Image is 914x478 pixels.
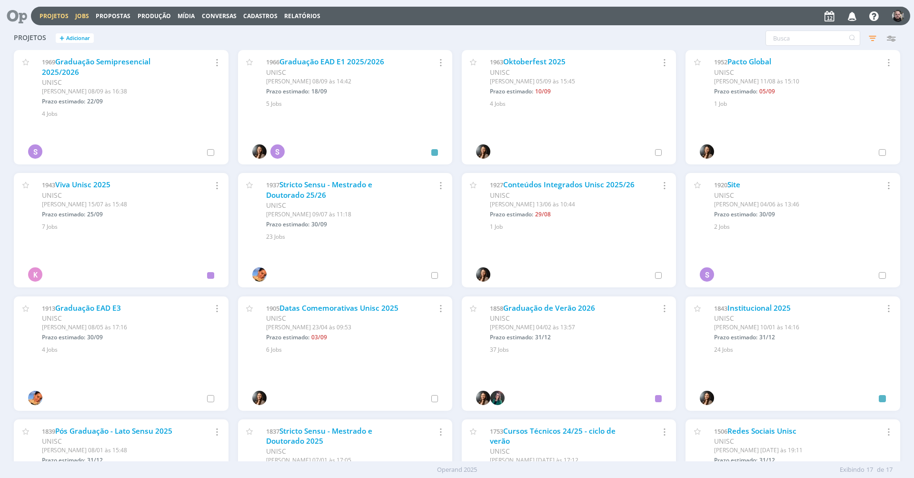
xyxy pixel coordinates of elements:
img: L [28,391,42,405]
span: UNISC [714,314,734,323]
div: [PERSON_NAME] 08/09 às 16:38 [42,87,188,96]
span: Prazo estimado: [714,210,757,218]
a: Relatórios [284,12,320,20]
a: Institucional 2025 [727,303,791,313]
span: 18/09 [311,87,327,95]
button: Mídia [175,12,198,20]
span: 03/09 [311,333,327,341]
span: Prazo estimado: [490,333,533,341]
span: UNISC [42,437,62,446]
span: 1969 [42,58,55,66]
span: UNISC [490,447,510,456]
a: Pacto Global [727,57,771,67]
span: Exibindo [840,465,864,475]
button: Conversas [199,12,239,20]
span: UNISC [490,68,510,77]
a: Graduação EAD E1 2025/2026 [279,57,384,67]
span: UNISC [266,68,286,77]
span: 31/12 [759,456,775,464]
span: 1927 [490,181,503,189]
span: Adicionar [66,35,90,41]
div: 23 Jobs [266,233,441,241]
span: 29/08 [535,210,551,218]
a: Oktoberfest 2025 [503,57,566,67]
div: [PERSON_NAME] [DATE] às 19:11 [714,446,860,455]
div: [PERSON_NAME] 15/07 às 15:48 [42,200,188,209]
span: UNISC [266,447,286,456]
span: Prazo estimado: [714,456,757,464]
div: 6 Jobs [266,346,441,354]
input: Busca [765,31,860,46]
div: S [28,144,42,159]
span: Prazo estimado: [490,210,533,218]
span: de [877,465,884,475]
span: 25/09 [87,210,103,218]
div: 5 Jobs [266,100,441,108]
div: 7 Jobs [42,223,217,231]
span: UNISC [42,191,62,200]
div: 4 Jobs [490,100,665,108]
div: 24 Jobs [714,346,889,354]
button: Produção [135,12,174,20]
span: 1905 [266,304,279,313]
span: Prazo estimado: [714,333,757,341]
div: [PERSON_NAME] [DATE] às 17:12 [490,456,636,465]
span: 31/12 [87,456,103,464]
span: UNISC [714,191,734,200]
button: G [892,8,904,24]
img: B [700,391,714,405]
img: G [892,10,904,22]
div: [PERSON_NAME] 13/06 às 10:44 [490,200,636,209]
img: B [700,144,714,159]
span: Prazo estimado: [490,87,533,95]
a: Projetos [40,12,69,20]
span: UNISC [714,68,734,77]
a: Site [727,180,740,190]
span: 31/12 [535,333,551,341]
span: Prazo estimado: [42,333,85,341]
a: Stricto Sensu - Mestrado e Doutorado 2025 [266,426,372,447]
a: Graduação de Verão 2026 [503,303,595,313]
span: Projetos [14,34,46,42]
span: Prazo estimado: [266,87,309,95]
span: Prazo estimado: [266,333,309,341]
button: +Adicionar [56,33,94,43]
span: 1837 [266,427,279,436]
span: UNISC [42,314,62,323]
img: B [476,267,490,282]
span: Prazo estimado: [42,97,85,105]
div: [PERSON_NAME] 04/02 às 13:57 [490,323,636,332]
span: Cadastros [243,12,278,20]
span: 1937 [266,181,279,189]
img: R [490,391,505,405]
a: Datas Comemorativas Unisc 2025 [279,303,398,313]
span: 05/09 [759,87,775,95]
span: 30/09 [311,220,327,228]
span: 1839 [42,427,55,436]
span: 1952 [714,58,727,66]
span: 30/09 [759,210,775,218]
img: B [476,144,490,159]
div: [PERSON_NAME] 09/07 às 11:18 [266,210,412,219]
div: [PERSON_NAME] 10/01 às 14:16 [714,323,860,332]
span: Prazo estimado: [42,456,85,464]
span: 1506 [714,427,727,436]
span: 31/12 [759,333,775,341]
div: [PERSON_NAME] 07/01 às 17:05 [266,456,412,465]
span: + [60,33,64,43]
span: Propostas [96,12,130,20]
span: 1843 [714,304,727,313]
span: 1913 [42,304,55,313]
span: 1943 [42,181,55,189]
div: [PERSON_NAME] 08/05 às 17:16 [42,323,188,332]
a: Mídia [178,12,195,20]
a: Redes Sociais Unisc [727,426,796,436]
div: 2 Jobs [714,223,889,231]
img: L [252,267,267,282]
button: Relatórios [281,12,323,20]
a: Graduação EAD E3 [55,303,121,313]
button: Cadastros [240,12,280,20]
div: [PERSON_NAME] 04/06 às 13:46 [714,200,860,209]
span: 1858 [490,304,503,313]
img: B [252,144,267,159]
